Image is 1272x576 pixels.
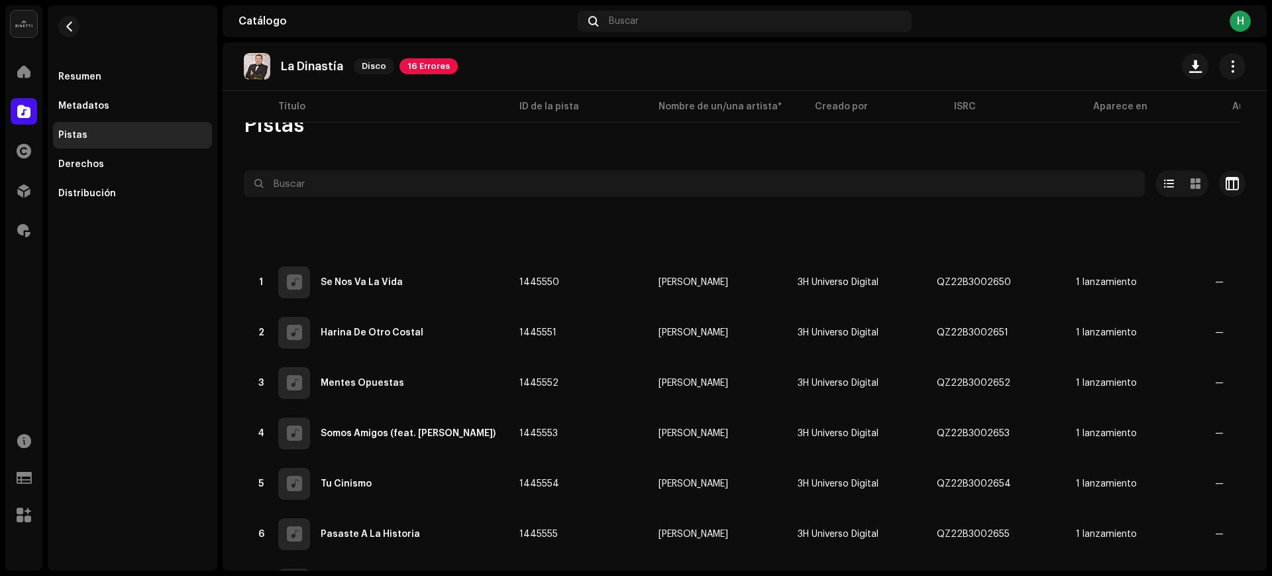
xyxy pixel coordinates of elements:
div: QZ22B3002655 [937,530,1010,539]
span: 1 lanzamiento [1076,278,1194,287]
span: 1445551 [519,328,556,337]
span: 1 lanzamiento [1076,429,1194,438]
span: 3H Universo Digital [798,328,878,337]
re-m-nav-item: Derechos [53,151,212,178]
div: H [1230,11,1251,32]
div: QZ22B3002652 [937,378,1010,388]
img: e2229603-47b8-490a-9aad-f471eb56862c [244,53,270,80]
div: [PERSON_NAME] [659,278,728,287]
div: [PERSON_NAME] [659,479,728,489]
re-m-nav-item: Resumen [53,64,212,90]
div: Harina De Otro Costal [321,328,423,337]
div: 1 lanzamiento [1076,429,1137,438]
div: Resumen [58,72,101,82]
span: Wilson Gomez [659,278,776,287]
span: 1445554 [519,479,559,489]
div: Tu Cinismo [321,479,372,489]
div: [PERSON_NAME] [659,429,728,438]
span: Wilson Gomez [659,530,776,539]
div: Mentes Opuestas [321,378,404,388]
div: Pistas [58,130,87,141]
div: 1 lanzamiento [1076,530,1137,539]
div: Derechos [58,159,104,170]
span: 3H Universo Digital [798,479,878,489]
span: Buscar [609,16,639,27]
p: La Dinastía [281,60,343,74]
div: QZ22B3002651 [937,328,1008,337]
div: [PERSON_NAME] [659,328,728,337]
span: 1 lanzamiento [1076,328,1194,337]
span: 1 lanzamiento [1076,378,1194,388]
re-m-nav-item: Pistas [53,122,212,148]
div: Metadatos [58,101,109,111]
span: 1445555 [519,530,558,539]
span: 3H Universo Digital [798,429,878,438]
re-m-nav-item: Distribución [53,180,212,207]
span: Wilson Gomez [659,429,776,438]
span: Wilson Gomez [659,328,776,337]
div: 1 lanzamiento [1076,278,1137,287]
re-m-nav-item: Metadatos [53,93,212,119]
span: 1445552 [519,378,558,388]
span: Disco [354,58,394,74]
div: QZ22B3002654 [937,479,1011,489]
span: 16 Errores [399,58,458,74]
div: [PERSON_NAME] [659,378,728,388]
div: 1 lanzamiento [1076,328,1137,337]
div: Se Nos Va La Vida [321,278,403,287]
span: Wilson Gomez [659,378,776,388]
div: 1 lanzamiento [1076,479,1137,489]
div: [PERSON_NAME] [659,530,728,539]
input: Buscar [244,170,1145,197]
span: 1445553 [519,429,558,438]
span: 3H Universo Digital [798,378,878,388]
div: QZ22B3002653 [937,429,1010,438]
div: Catálogo [238,16,572,27]
span: 1 lanzamiento [1076,479,1194,489]
div: Distribución [58,188,116,199]
div: QZ22B3002650 [937,278,1011,287]
div: Pasaste A La Historia [321,530,420,539]
div: Somos Amigos (feat. Nelson Gomez) [321,429,496,438]
span: 1445550 [519,278,559,287]
span: 3H Universo Digital [798,278,878,287]
span: 3H Universo Digital [798,530,878,539]
span: Wilson Gomez [659,479,776,489]
div: 1 lanzamiento [1076,378,1137,388]
img: 02a7c2d3-3c89-4098-b12f-2ff2945c95ee [11,11,37,37]
span: 1 lanzamiento [1076,530,1194,539]
span: Pistas [244,112,304,139]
